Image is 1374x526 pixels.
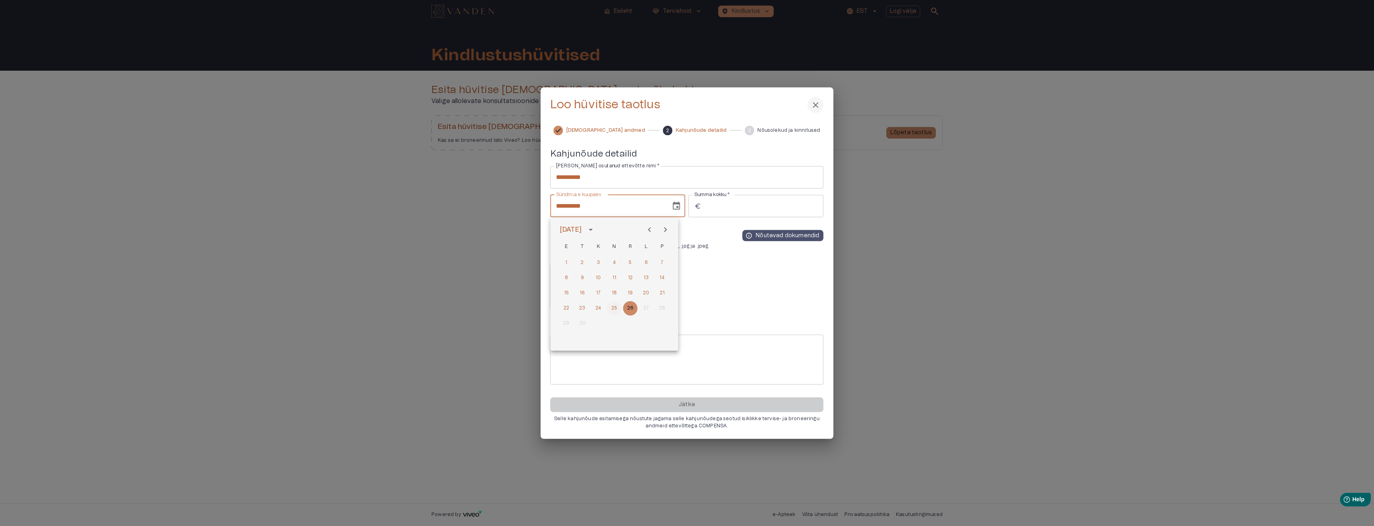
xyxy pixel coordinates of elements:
[623,271,637,285] button: 12
[559,271,574,285] button: 8
[559,286,574,300] button: 15
[641,222,657,238] button: Previous month
[756,232,819,240] p: Nõutavad dokumendid
[556,163,659,169] label: [PERSON_NAME] osutanud ettevõtte nimi
[566,127,645,134] span: [DEMOGRAPHIC_DATA] andmed
[639,256,653,270] button: 6
[575,239,590,255] span: teisipäev
[550,323,824,335] h5: Lisainformatsioon
[607,286,621,300] button: 18
[550,415,824,429] p: Selle kahjunõude esitamisega nõustute jagama selle kahjunõudega seotud isiklikke tervise- ja bron...
[694,191,730,198] label: Summa kokku
[550,98,661,112] h3: Loo hüvitise taotlus
[575,271,590,285] button: 9
[560,225,582,234] div: [DATE]
[811,100,820,109] span: close
[623,301,637,316] button: 26
[623,256,637,270] button: 5
[559,256,574,270] button: 1
[591,271,606,285] button: 10
[639,271,653,285] button: 13
[607,239,621,255] span: neljapäev
[607,271,621,285] button: 11
[757,127,820,134] span: Nõusolekud ja kinnitused
[748,128,751,133] text: 3
[623,239,637,255] span: reede
[575,301,590,316] button: 23
[808,97,824,113] button: sulge menüü
[639,239,653,255] span: laupäev
[655,271,669,285] button: 14
[556,191,602,198] label: Sündmuse kuupäev
[676,127,727,134] span: Kahjunõude detailid
[694,202,701,210] span: euro_symbol
[591,286,606,300] button: 17
[655,239,669,255] span: pühapäev
[655,256,669,270] button: 7
[607,301,621,316] button: 25
[591,256,606,270] button: 3
[575,286,590,300] button: 16
[559,301,574,316] button: 22
[639,286,653,300] button: 20
[669,198,685,214] button: Choose date, selected date is 26. sept 2025
[559,239,574,255] span: esmaspäev
[591,239,606,255] span: kolmapäev
[623,286,637,300] button: 19
[666,128,669,133] text: 2
[1312,490,1374,512] iframe: Help widget launcher
[607,256,621,270] button: 4
[745,232,753,239] span: info
[655,286,669,300] button: 21
[584,223,598,236] button: calendar view is open, switch to year view
[591,301,606,316] button: 24
[550,148,824,159] h5: Kahjunõude detailid
[575,256,590,270] button: 2
[742,230,823,241] button: infoNõutavad dokumendid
